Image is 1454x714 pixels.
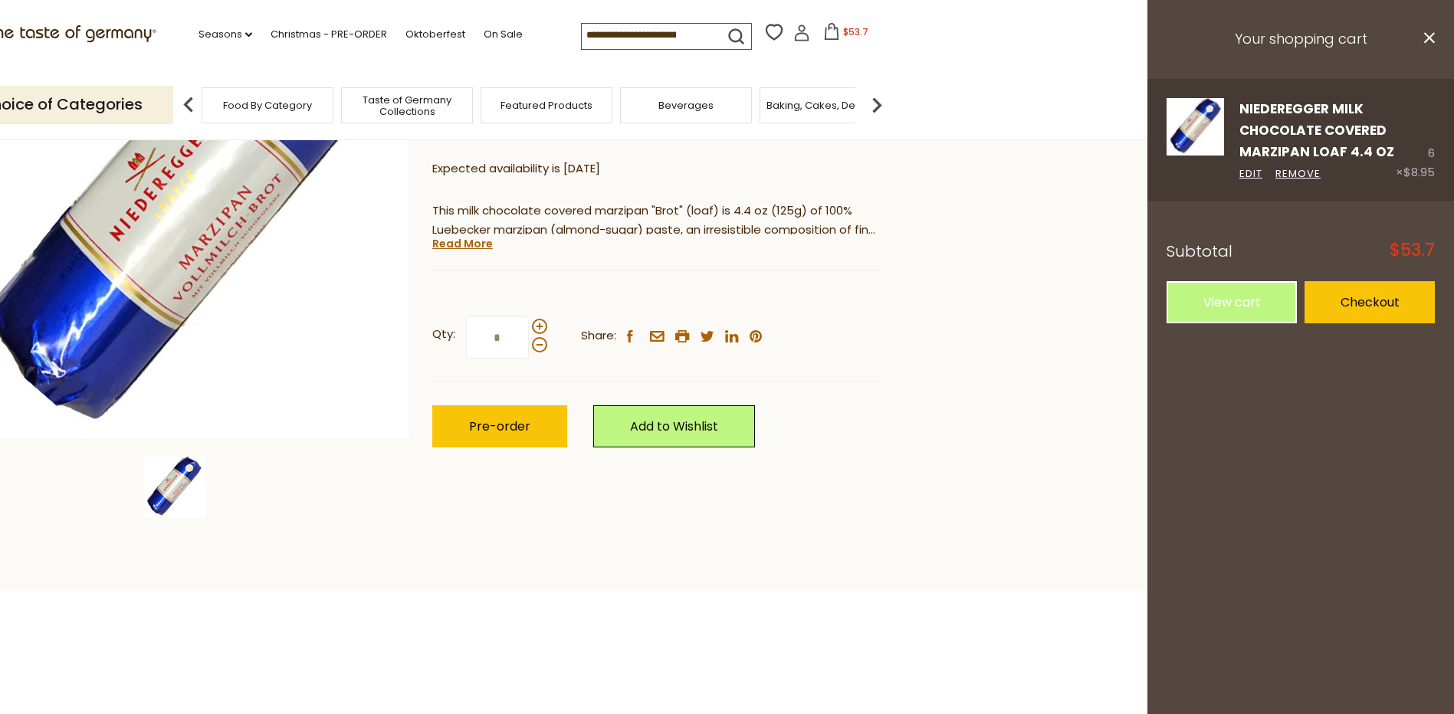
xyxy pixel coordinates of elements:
[658,100,714,111] a: Beverages
[1239,100,1394,162] a: Niederegger Milk Chocolate Covered Marzipan Loaf 4.4 oz
[484,26,523,43] a: On Sale
[1403,164,1435,180] span: $8.95
[1167,98,1224,183] a: Niederegger Milk Chocolate Covered Marzipan Loaf 4.4 oz
[469,418,530,435] span: Pre-order
[843,25,868,38] span: $53.7
[1167,98,1224,156] img: Niederegger Milk Chocolate Covered Marzipan Loaf 4.4 oz
[432,325,455,344] strong: Qty:
[497,127,545,143] a: 1 Review
[466,316,529,359] input: Qty:
[1275,166,1321,182] a: Remove
[405,26,465,43] a: Oktoberfest
[432,201,881,240] p: This milk chocolate covered marzipan "Brot" (loaf) is 4.4 oz (125g) of 100% Luebecker marzipan (a...
[346,94,468,117] a: Taste of Germany Collections
[766,100,885,111] a: Baking, Cakes, Desserts
[432,159,881,178] p: Expected availability is [DATE]
[432,236,493,251] a: Read More
[1390,242,1435,259] span: $53.7
[1305,281,1435,323] a: Checkout
[581,326,616,346] span: Share:
[1167,281,1297,323] a: View cart
[223,100,312,111] a: Food By Category
[813,23,878,46] button: $53.7
[501,100,592,111] a: Featured Products
[593,405,755,447] a: Add to Wishlist
[271,26,387,43] a: Christmas - PRE-ORDER
[173,90,204,120] img: previous arrow
[199,26,252,43] a: Seasons
[1167,241,1232,262] span: Subtotal
[432,405,567,447] button: Pre-order
[493,127,550,142] span: ( )
[1396,98,1435,183] div: 6 ×
[1239,166,1262,182] a: Edit
[862,90,892,120] img: next arrow
[143,457,205,518] img: Niederegger Milk Chocolate Covered Marzipan Loaf 4.4 oz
